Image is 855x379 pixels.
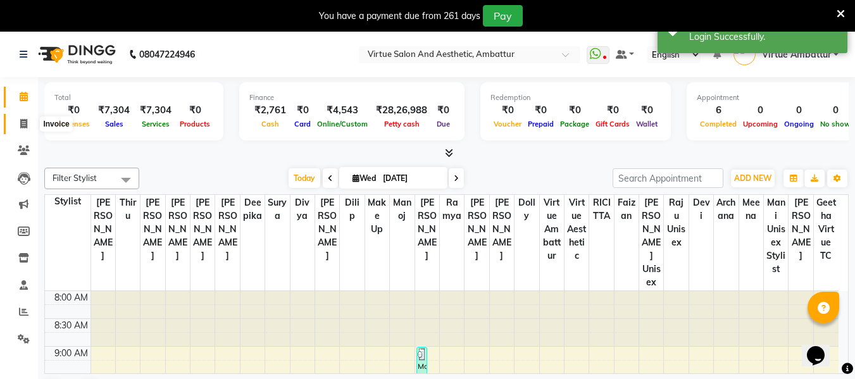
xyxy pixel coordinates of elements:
[314,120,371,128] span: Online/Custom
[116,195,140,224] span: Thiru
[258,120,282,128] span: Cash
[633,103,661,118] div: ₹0
[52,347,90,360] div: 9:00 AM
[802,328,842,366] iframe: chat widget
[54,103,93,118] div: ₹0
[697,103,740,118] div: 6
[139,37,195,72] b: 08047224946
[93,103,135,118] div: ₹7,304
[490,92,661,103] div: Redemption
[664,195,688,251] span: Raju Unisex
[490,103,525,118] div: ₹0
[615,195,639,224] span: Faizan
[40,116,72,132] div: Invoice
[483,5,523,27] button: Pay
[739,195,763,224] span: Meena
[714,195,738,224] span: Archana
[315,195,339,264] span: [PERSON_NAME]
[249,103,291,118] div: ₹2,761
[371,103,432,118] div: ₹28,26,988
[432,103,454,118] div: ₹0
[540,195,564,264] span: Virtue Ambattur
[525,120,557,128] span: Prepaid
[440,195,464,224] span: Ramya
[177,120,213,128] span: Products
[490,195,514,264] span: [PERSON_NAME]
[817,120,854,128] span: No show
[390,195,414,224] span: Manoj
[91,195,115,264] span: [PERSON_NAME]
[365,195,389,237] span: Make up
[689,30,838,44] div: Login Successfully.
[290,195,315,224] span: Divya
[557,103,592,118] div: ₹0
[733,43,756,65] img: Virtue Ambattur
[589,195,613,224] span: RICITTA
[814,195,839,264] span: Geetha Virtue TC
[697,92,854,103] div: Appointment
[381,120,423,128] span: Petty cash
[139,120,173,128] span: Services
[740,103,781,118] div: 0
[291,103,314,118] div: ₹0
[45,195,90,208] div: Stylist
[54,92,213,103] div: Total
[289,168,320,188] span: Today
[166,195,190,264] span: [PERSON_NAME]
[740,120,781,128] span: Upcoming
[379,169,442,188] input: 2025-09-03
[762,48,831,61] span: Virtue Ambattur
[32,37,119,72] img: logo
[265,195,289,224] span: Surya
[215,195,239,264] span: [PERSON_NAME]
[781,103,817,118] div: 0
[190,195,215,264] span: [PERSON_NAME]
[319,9,480,23] div: You have a payment due from 261 days
[639,195,663,290] span: [PERSON_NAME] Unisex
[557,120,592,128] span: Package
[731,170,775,187] button: ADD NEW
[525,103,557,118] div: ₹0
[697,120,740,128] span: Completed
[349,173,379,183] span: Wed
[781,120,817,128] span: Ongoing
[633,120,661,128] span: Wallet
[240,195,265,224] span: Deepika
[52,319,90,332] div: 8:30 AM
[314,103,371,118] div: ₹4,543
[465,195,489,264] span: [PERSON_NAME]
[764,195,788,277] span: Mani Unisex Stylist
[53,173,97,183] span: Filter Stylist
[340,195,364,224] span: Dilip
[689,195,713,224] span: Devi
[102,120,127,128] span: Sales
[789,195,813,264] span: [PERSON_NAME]
[135,103,177,118] div: ₹7,304
[490,120,525,128] span: Voucher
[734,173,771,183] span: ADD NEW
[291,120,314,128] span: Card
[515,195,539,224] span: Dolly
[415,195,439,264] span: [PERSON_NAME]
[249,92,454,103] div: Finance
[140,195,165,264] span: [PERSON_NAME]
[592,120,633,128] span: Gift Cards
[177,103,213,118] div: ₹0
[817,103,854,118] div: 0
[434,120,453,128] span: Due
[592,103,633,118] div: ₹0
[565,195,589,264] span: Virtue Aesthetic
[613,168,723,188] input: Search Appointment
[52,291,90,304] div: 8:00 AM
